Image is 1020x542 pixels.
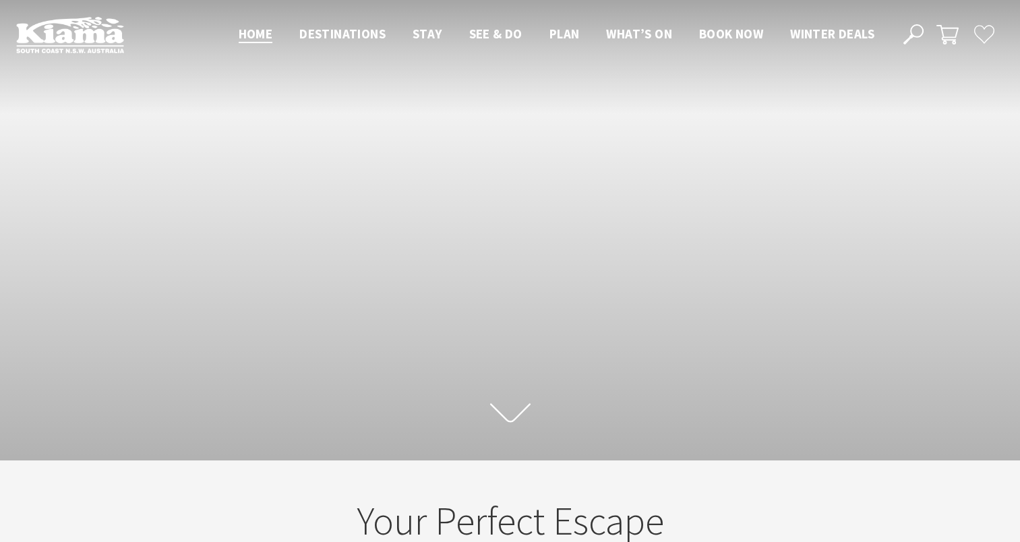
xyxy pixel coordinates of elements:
[549,26,580,42] span: Plan
[606,26,672,42] span: What’s On
[469,26,522,42] span: See & Do
[225,24,888,46] nav: Main Menu
[413,26,442,42] span: Stay
[16,16,124,53] img: Kiama Logo
[299,26,386,42] span: Destinations
[239,26,273,42] span: Home
[790,26,874,42] span: Winter Deals
[699,26,763,42] span: Book now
